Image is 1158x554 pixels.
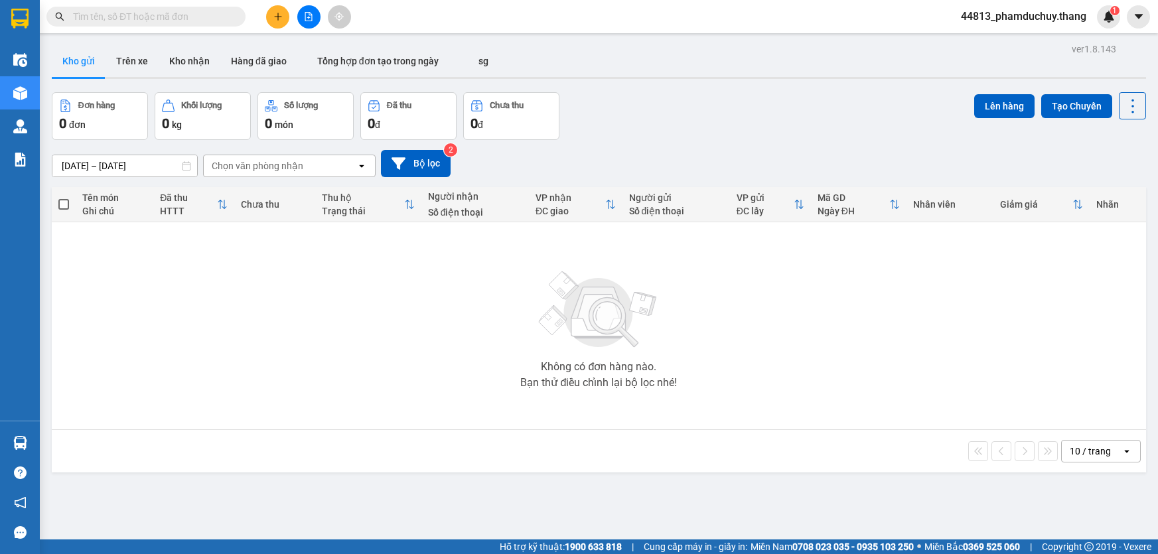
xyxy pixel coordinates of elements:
[13,86,27,100] img: warehouse-icon
[565,541,622,552] strong: 1900 633 818
[1122,446,1132,456] svg: open
[1127,5,1150,29] button: caret-down
[737,192,794,203] div: VP gửi
[69,119,86,130] span: đơn
[818,206,889,216] div: Ngày ĐH
[1096,199,1139,210] div: Nhãn
[360,92,457,140] button: Đã thu0đ
[220,45,297,77] button: Hàng đã giao
[463,92,559,140] button: Chưa thu0đ
[212,159,303,173] div: Chọn văn phòng nhận
[644,539,747,554] span: Cung cấp máy in - giấy in:
[257,92,354,140] button: Số lượng0món
[284,101,318,110] div: Số lượng
[155,92,251,140] button: Khối lượng0kg
[368,115,375,131] span: 0
[529,187,622,222] th: Toggle SortBy
[52,155,197,176] input: Select a date range.
[73,9,230,24] input: Tìm tên, số ĐT hoặc mã đơn
[500,539,622,554] span: Hỗ trợ kỹ thuật:
[541,362,656,372] div: Không có đơn hàng nào.
[297,5,321,29] button: file-add
[14,496,27,509] span: notification
[632,539,634,554] span: |
[381,150,451,177] button: Bộ lọc
[322,206,403,216] div: Trạng thái
[924,539,1020,554] span: Miền Bắc
[1030,539,1032,554] span: |
[730,187,811,222] th: Toggle SortBy
[265,115,272,131] span: 0
[478,56,488,66] span: sg
[273,12,283,21] span: plus
[520,378,677,388] div: Bạn thử điều chỉnh lại bộ lọc nhé!
[917,544,921,549] span: ⚪️
[629,206,723,216] div: Số điện thoại
[792,541,914,552] strong: 0708 023 035 - 0935 103 250
[993,187,1090,222] th: Toggle SortBy
[356,161,367,171] svg: open
[328,5,351,29] button: aim
[387,101,411,110] div: Đã thu
[181,101,222,110] div: Khối lượng
[78,101,115,110] div: Đơn hàng
[159,45,220,77] button: Kho nhận
[13,153,27,167] img: solution-icon
[532,263,665,356] img: svg+xml;base64,PHN2ZyBjbGFzcz0ibGlzdC1wbHVnX19zdmciIHhtbG5zPSJodHRwOi8vd3d3LnczLm9yZy8yMDAwL3N2Zy...
[818,192,889,203] div: Mã GD
[1084,542,1094,551] span: copyright
[59,115,66,131] span: 0
[751,539,914,554] span: Miền Nam
[55,12,64,21] span: search
[52,92,148,140] button: Đơn hàng0đơn
[322,192,403,203] div: Thu hộ
[160,192,217,203] div: Đã thu
[470,115,478,131] span: 0
[629,192,723,203] div: Người gửi
[82,206,147,216] div: Ghi chú
[317,56,439,66] span: Tổng hợp đơn tạo trong ngày
[13,436,27,450] img: warehouse-icon
[478,119,483,130] span: đ
[1000,199,1072,210] div: Giảm giá
[963,541,1020,552] strong: 0369 525 060
[950,8,1097,25] span: 44813_phamduchuy.thang
[82,192,147,203] div: Tên món
[1110,6,1120,15] sup: 1
[160,206,217,216] div: HTTT
[737,206,794,216] div: ĐC lấy
[536,206,605,216] div: ĐC giao
[1133,11,1145,23] span: caret-down
[913,199,987,210] div: Nhân viên
[334,12,344,21] span: aim
[241,199,309,210] div: Chưa thu
[13,53,27,67] img: warehouse-icon
[162,115,169,131] span: 0
[172,119,182,130] span: kg
[1070,445,1111,458] div: 10 / trang
[13,119,27,133] img: warehouse-icon
[1112,6,1117,15] span: 1
[811,187,906,222] th: Toggle SortBy
[14,526,27,539] span: message
[974,94,1035,118] button: Lên hàng
[275,119,293,130] span: món
[304,12,313,21] span: file-add
[52,45,106,77] button: Kho gửi
[428,191,522,202] div: Người nhận
[315,187,421,222] th: Toggle SortBy
[14,466,27,479] span: question-circle
[428,207,522,218] div: Số điện thoại
[375,119,380,130] span: đ
[444,143,457,157] sup: 2
[1072,42,1116,56] div: ver 1.8.143
[1041,94,1112,118] button: Tạo Chuyến
[490,101,524,110] div: Chưa thu
[106,45,159,77] button: Trên xe
[153,187,234,222] th: Toggle SortBy
[266,5,289,29] button: plus
[536,192,605,203] div: VP nhận
[11,9,29,29] img: logo-vxr
[1103,11,1115,23] img: icon-new-feature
